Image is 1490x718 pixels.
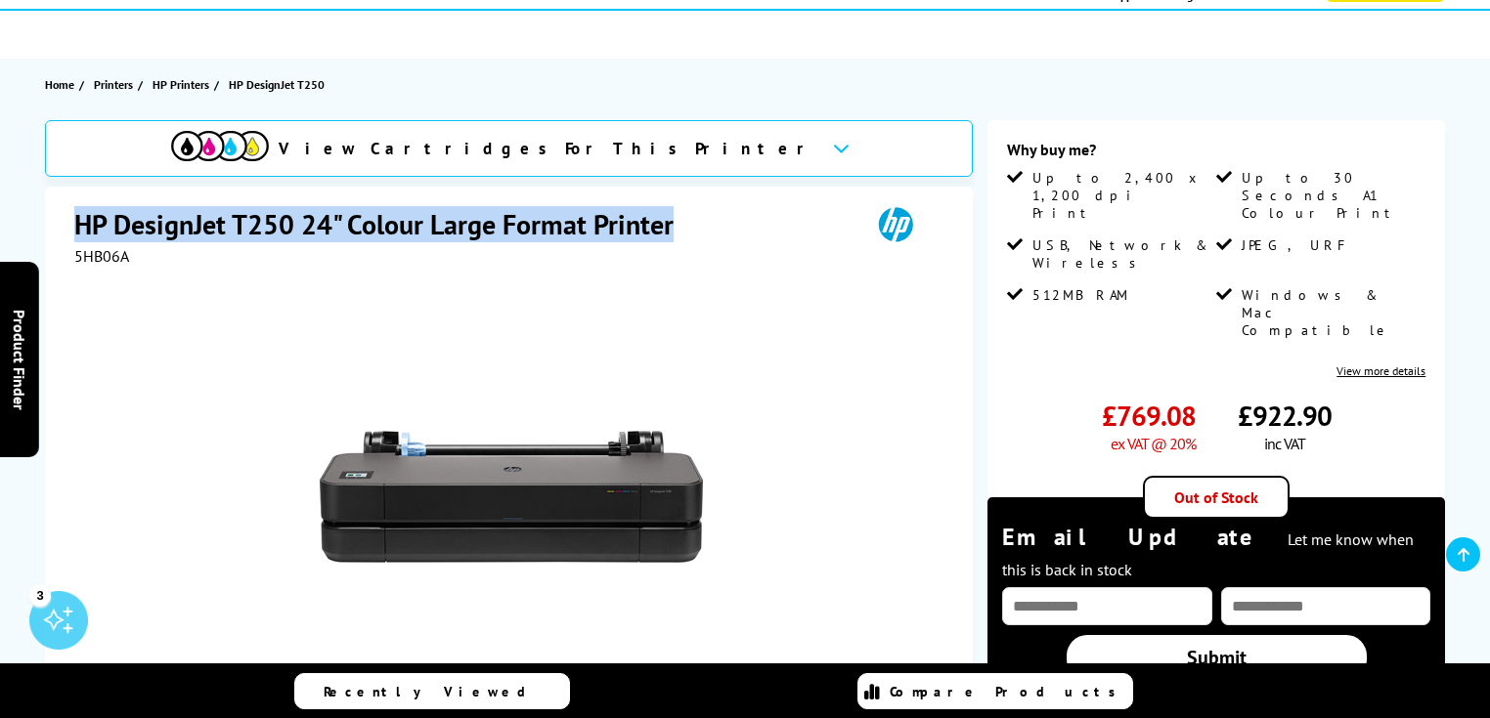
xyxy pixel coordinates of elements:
[1067,635,1366,680] a: Submit
[94,74,138,95] a: Printers
[320,305,703,688] img: HP DesignJet T250
[1002,522,1430,582] div: Email Update
[153,74,214,95] a: HP Printers
[851,206,941,242] img: HP
[1032,169,1212,222] span: Up to 2,400 x 1,200 dpi Print
[1002,529,1414,579] span: Let me know when this is back in stock
[74,206,693,242] h1: HP DesignJet T250 24" Colour Large Format Printer
[1242,286,1422,339] span: Windows & Mac Compatible
[94,74,133,95] span: Printers
[1242,236,1351,254] span: JPEG, URF
[1337,363,1425,378] a: View more details
[229,77,325,92] span: HP DesignJet T250
[1143,476,1290,519] div: Out of Stock
[1264,434,1305,453] span: inc VAT
[29,584,51,606] div: 3
[45,74,74,95] span: Home
[1032,236,1212,272] span: USB, Network & Wireless
[294,673,570,709] a: Recently Viewed
[857,673,1133,709] a: Compare Products
[1111,434,1196,453] span: ex VAT @ 20%
[153,74,209,95] span: HP Printers
[1032,286,1129,304] span: 512MB RAM
[890,683,1126,700] span: Compare Products
[1102,398,1196,434] span: £769.08
[1242,169,1422,222] span: Up to 30 Seconds A1 Colour Print
[1238,398,1332,434] span: £922.90
[324,683,546,700] span: Recently Viewed
[1007,140,1425,169] div: Why buy me?
[171,131,269,161] img: cmyk-icon.svg
[45,74,79,95] a: Home
[279,138,816,159] span: View Cartridges For This Printer
[74,246,129,266] span: 5HB06A
[10,309,29,409] span: Product Finder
